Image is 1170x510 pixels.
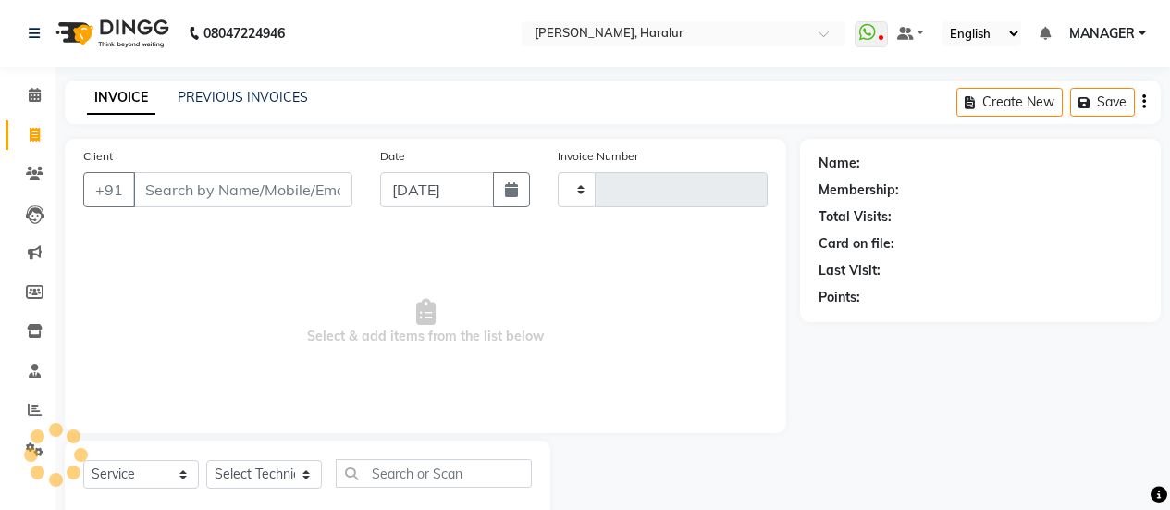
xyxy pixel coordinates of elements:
[83,230,768,415] span: Select & add items from the list below
[819,234,894,254] div: Card on file:
[1069,24,1135,44] span: MANAGER
[819,261,881,280] div: Last Visit:
[558,148,638,165] label: Invoice Number
[1070,88,1135,117] button: Save
[203,7,285,59] b: 08047224946
[956,88,1063,117] button: Create New
[83,172,135,207] button: +91
[819,207,892,227] div: Total Visits:
[380,148,405,165] label: Date
[336,459,532,488] input: Search or Scan
[819,154,860,173] div: Name:
[133,172,352,207] input: Search by Name/Mobile/Email/Code
[87,81,155,115] a: INVOICE
[83,148,113,165] label: Client
[178,89,308,106] a: PREVIOUS INVOICES
[819,180,899,200] div: Membership:
[47,7,174,59] img: logo
[819,288,860,307] div: Points:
